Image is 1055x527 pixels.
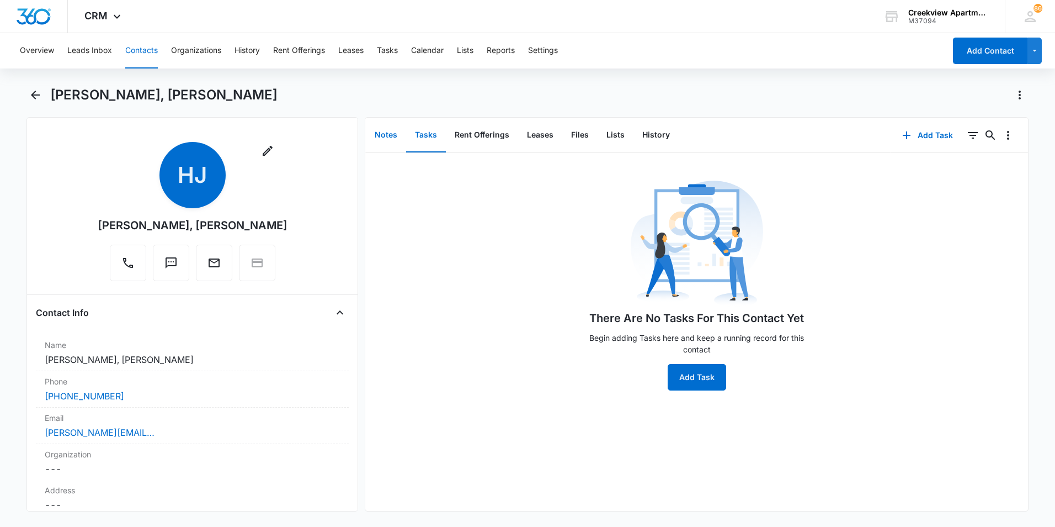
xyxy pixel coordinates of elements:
[891,122,964,149] button: Add Task
[908,8,989,17] div: account name
[125,33,158,68] button: Contacts
[45,498,340,512] dd: ---
[20,33,54,68] button: Overview
[446,118,518,152] button: Rent Offerings
[45,412,340,424] label: Email
[953,38,1027,64] button: Add Contact
[36,444,349,480] div: Organization---
[36,408,349,444] div: Email[PERSON_NAME][EMAIL_ADDRESS][PERSON_NAME][DOMAIN_NAME]
[273,33,325,68] button: Rent Offerings
[366,118,406,152] button: Notes
[1011,86,1029,104] button: Actions
[581,332,813,355] p: Begin adding Tasks here and keep a running record for this contact
[36,306,89,319] h4: Contact Info
[84,10,108,22] span: CRM
[338,33,364,68] button: Leases
[999,127,1017,144] button: Overflow Menu
[487,33,515,68] button: Reports
[36,335,349,371] div: Name[PERSON_NAME], [PERSON_NAME]
[235,33,260,68] button: History
[598,118,633,152] button: Lists
[331,304,349,322] button: Close
[110,262,146,271] a: Call
[67,33,112,68] button: Leads Inbox
[1033,4,1042,13] div: notifications count
[36,371,349,408] div: Phone[PHONE_NUMBER]
[45,376,340,387] label: Phone
[964,127,982,144] button: Filters
[377,33,398,68] button: Tasks
[45,484,340,496] label: Address
[26,86,44,104] button: Back
[110,245,146,281] button: Call
[196,245,232,281] button: Email
[45,426,155,439] a: [PERSON_NAME][EMAIL_ADDRESS][PERSON_NAME][DOMAIN_NAME]
[528,33,558,68] button: Settings
[589,310,804,326] h1: There Are No Tasks For This Contact Yet
[153,245,189,281] button: Text
[631,177,763,310] img: No Data
[562,118,598,152] button: Files
[196,262,232,271] a: Email
[45,449,340,460] label: Organization
[45,389,124,403] a: [PHONE_NUMBER]
[153,262,189,271] a: Text
[1033,4,1042,13] span: 86
[45,353,340,366] dd: [PERSON_NAME], [PERSON_NAME]
[45,339,340,351] label: Name
[668,364,726,391] button: Add Task
[50,87,278,103] h1: [PERSON_NAME], [PERSON_NAME]
[908,17,989,25] div: account id
[171,33,221,68] button: Organizations
[159,142,226,208] span: HJ
[518,118,562,152] button: Leases
[633,118,679,152] button: History
[98,217,287,234] div: [PERSON_NAME], [PERSON_NAME]
[982,127,999,144] button: Search...
[457,33,473,68] button: Lists
[36,480,349,517] div: Address---
[45,462,340,476] dd: ---
[411,33,444,68] button: Calendar
[406,118,446,152] button: Tasks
